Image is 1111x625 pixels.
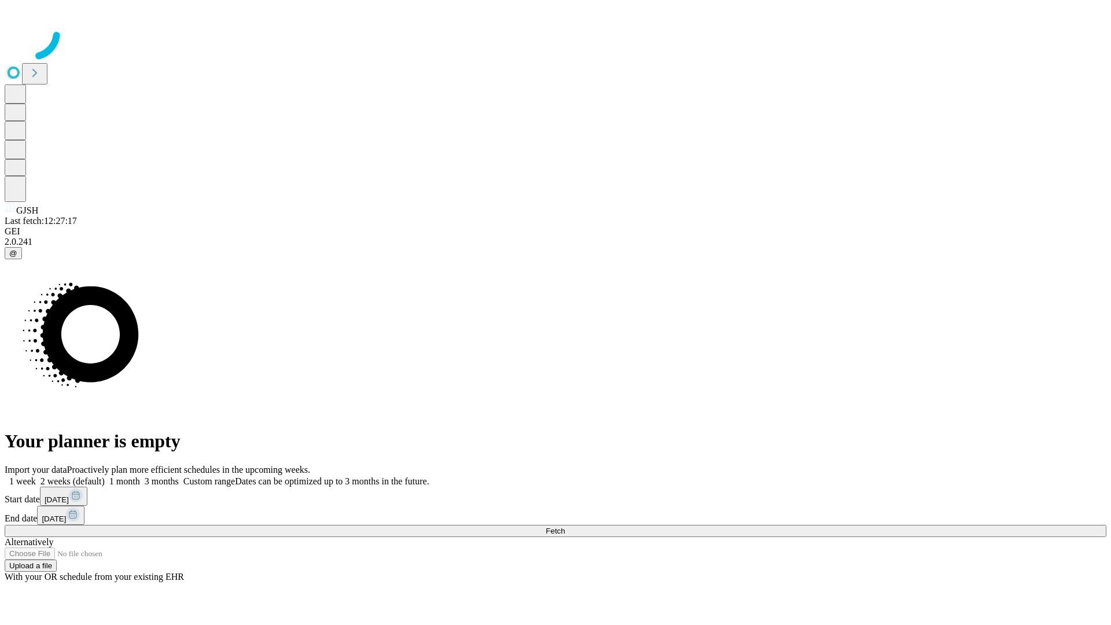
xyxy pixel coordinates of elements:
[5,226,1106,237] div: GEI
[5,465,67,475] span: Import your data
[5,506,1106,525] div: End date
[16,205,38,215] span: GJSH
[5,525,1106,537] button: Fetch
[5,431,1106,452] h1: Your planner is empty
[42,514,66,523] span: [DATE]
[5,537,53,547] span: Alternatively
[546,527,565,535] span: Fetch
[37,506,84,525] button: [DATE]
[40,487,87,506] button: [DATE]
[109,476,140,486] span: 1 month
[41,476,105,486] span: 2 weeks (default)
[5,237,1106,247] div: 2.0.241
[9,249,17,258] span: @
[5,560,57,572] button: Upload a file
[5,216,77,226] span: Last fetch: 12:27:17
[5,487,1106,506] div: Start date
[235,476,429,486] span: Dates can be optimized up to 3 months in the future.
[145,476,179,486] span: 3 months
[67,465,310,475] span: Proactively plan more efficient schedules in the upcoming weeks.
[45,495,69,504] span: [DATE]
[183,476,235,486] span: Custom range
[9,476,36,486] span: 1 week
[5,572,184,582] span: With your OR schedule from your existing EHR
[5,247,22,259] button: @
